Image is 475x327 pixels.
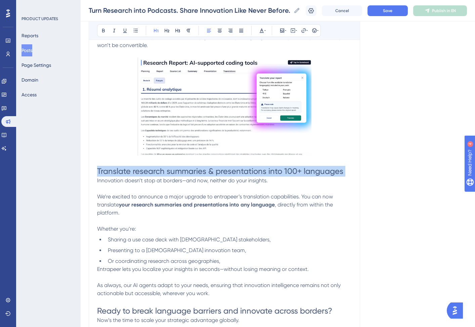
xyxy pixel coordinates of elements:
span: Sharing a use case deck with [DEMOGRAPHIC_DATA] stakeholders, [108,236,271,243]
span: This feature is only available for newly generated reports going forward—previously created repor... [97,34,353,48]
div: PRODUCT UPDATES [21,16,58,21]
span: Cancel [335,8,349,13]
span: Or coordinating research across geographies, [108,258,220,264]
span: Need Help? [16,2,42,10]
span: Whether you’re: [97,226,136,232]
span: Now’s the time to scale your strategic advantage globally. [97,317,240,323]
span: Save [383,8,392,13]
span: Innovation doesn’t stop at borders—and now, neither do your insights. [97,177,268,184]
button: Posts [21,44,32,56]
span: Entrapeer lets you localize your insights in seconds—without losing meaning or context. [97,266,309,272]
strong: your research summaries and presentations into any language [119,201,275,208]
button: Reports [21,30,38,42]
button: Cancel [322,5,362,16]
span: We’re excited to announce a major upgrade to entrapeer’s translation capabilities. You can now tr... [97,193,334,208]
div: 4 [47,3,49,9]
span: Publish in EN [432,8,456,13]
span: Translate research summaries & presentations into 100+ languages [97,167,343,176]
span: Ready to break language barriers and innovate across borders? [97,306,332,316]
button: Page Settings [21,59,51,71]
span: Presenting to a [DEMOGRAPHIC_DATA] innovation team, [108,247,246,253]
button: Domain [21,74,38,86]
strong: Note: [97,34,111,40]
iframe: UserGuiding AI Assistant Launcher [447,300,467,321]
span: As always, our AI agents adapt to your needs, ensuring that innovation intelligence remains not o... [97,282,342,296]
button: Access [21,89,37,101]
button: Save [368,5,408,16]
button: Publish in EN [413,5,467,16]
input: Post Name [89,6,291,15]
